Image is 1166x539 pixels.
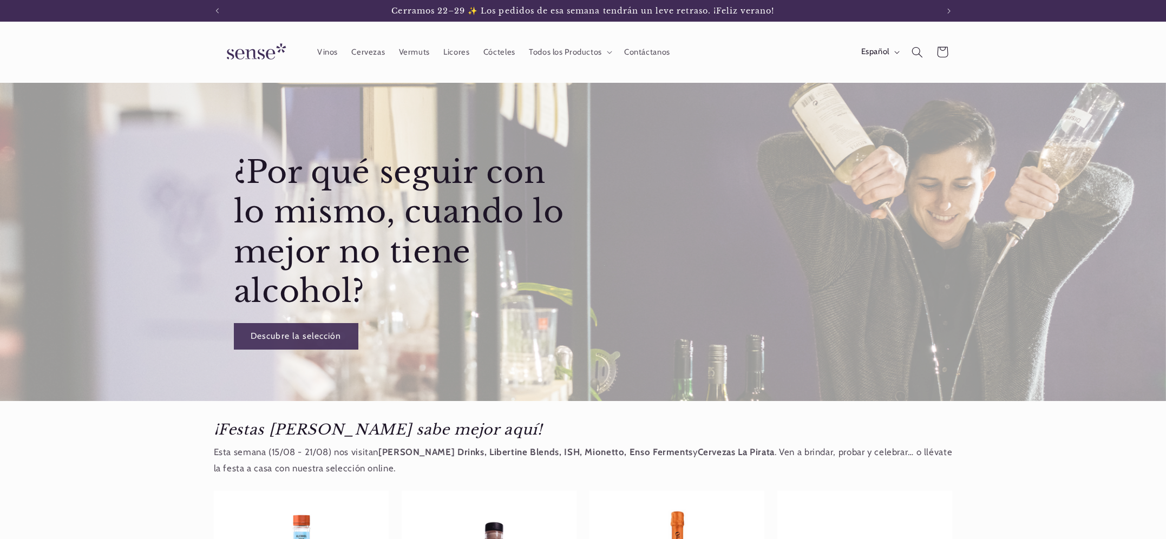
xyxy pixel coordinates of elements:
span: Cervezas [351,47,385,57]
a: Contáctanos [617,40,677,64]
a: Vermuts [392,40,437,64]
span: Vermuts [399,47,430,57]
span: Cócteles [483,47,515,57]
span: Español [861,46,889,58]
strong: [PERSON_NAME] Drinks, Libertine Blends, ISH, Mionetto, Enso Ferments [378,446,693,457]
a: Cervezas [345,40,392,64]
span: Contáctanos [624,47,670,57]
span: Cerramos 22–29 ✨ Los pedidos de esa semana tendrán un leve retraso. ¡Feliz verano! [391,6,774,16]
span: Todos los Productos [529,47,602,57]
a: Cócteles [476,40,522,64]
summary: Todos los Productos [522,40,617,64]
a: Sense [209,32,299,72]
h2: ¿Por qué seguir con lo mismo, cuando lo mejor no tiene alcohol? [233,153,580,312]
p: Esta semana (15/08 - 21/08) nos visitan y . Ven a brindar, probar y celebrar… o llévate la festa ... [214,444,953,476]
button: Español [854,41,905,63]
a: Vinos [310,40,344,64]
strong: Cervezas La Pirata [698,446,775,457]
a: Licores [437,40,477,64]
em: ¡Festas [PERSON_NAME] sabe mejor aquí! [214,420,542,438]
img: Sense [214,37,295,68]
span: Vinos [317,47,338,57]
a: Descubre la selección [233,323,358,350]
span: Licores [443,47,469,57]
summary: Búsqueda [905,40,929,64]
